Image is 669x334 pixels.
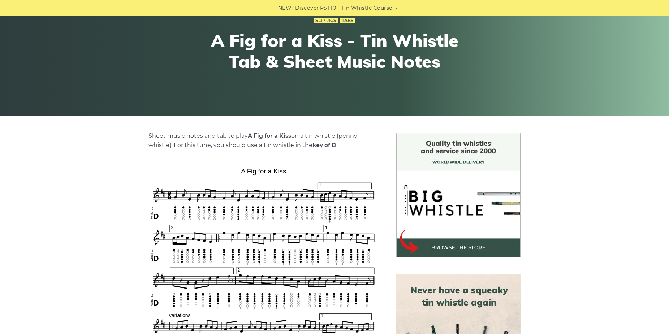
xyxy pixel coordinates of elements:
a: Tabs [340,18,355,23]
img: BigWhistle Tin Whistle Store [396,133,521,257]
span: Discover [295,4,319,12]
strong: key of D [312,142,336,149]
a: PST10 - Tin Whistle Course [320,4,392,12]
strong: A Fig for a Kiss [248,132,291,139]
a: Slip Jigs [314,18,338,23]
p: Sheet music notes and tab to play on a tin whistle (penny whistle). For this tune, you should use... [148,131,379,150]
span: NEW: [278,4,293,12]
h1: A Fig for a Kiss - Tin Whistle Tab & Sheet Music Notes [202,30,467,72]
